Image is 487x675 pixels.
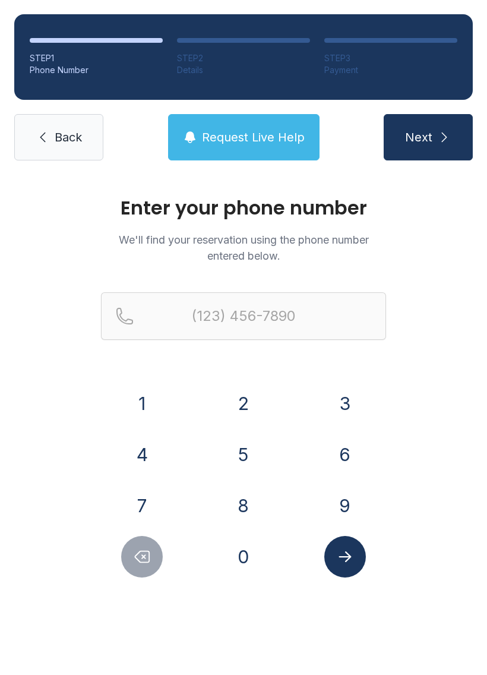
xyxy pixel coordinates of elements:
[223,383,264,424] button: 2
[121,536,163,578] button: Delete number
[324,536,366,578] button: Submit lookup form
[223,434,264,475] button: 5
[405,129,432,146] span: Next
[324,485,366,526] button: 9
[202,129,305,146] span: Request Live Help
[101,232,386,264] p: We'll find your reservation using the phone number entered below.
[30,52,163,64] div: STEP 1
[324,383,366,424] button: 3
[223,485,264,526] button: 8
[177,52,310,64] div: STEP 2
[121,434,163,475] button: 4
[324,64,457,76] div: Payment
[223,536,264,578] button: 0
[30,64,163,76] div: Phone Number
[101,198,386,217] h1: Enter your phone number
[324,434,366,475] button: 6
[121,485,163,526] button: 7
[324,52,457,64] div: STEP 3
[121,383,163,424] button: 1
[101,292,386,340] input: Reservation phone number
[177,64,310,76] div: Details
[55,129,82,146] span: Back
